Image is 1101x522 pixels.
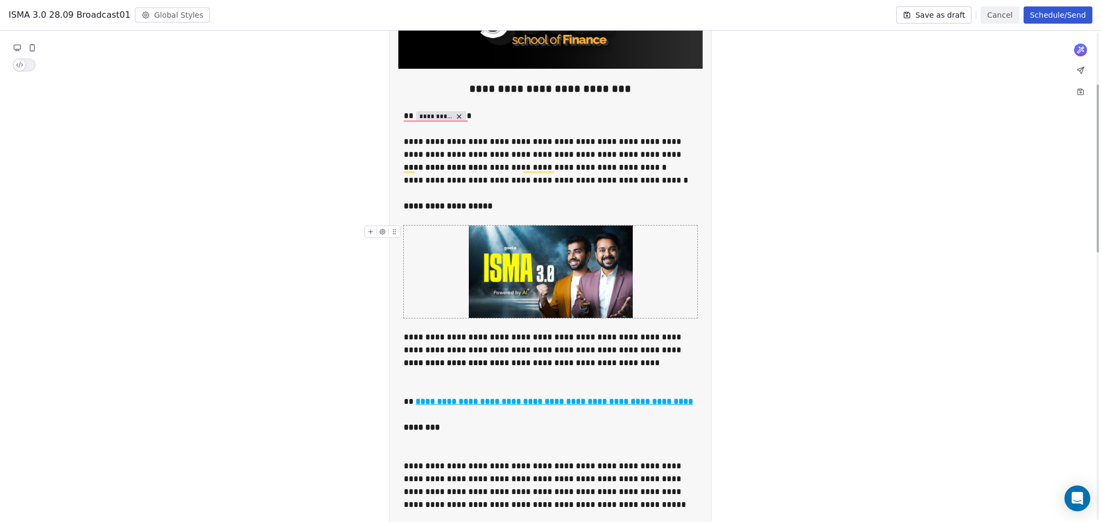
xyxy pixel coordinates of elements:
button: Save as draft [896,6,972,24]
div: Open Intercom Messenger [1064,485,1090,511]
button: Global Styles [135,8,210,23]
button: Cancel [981,6,1019,24]
span: ISMA 3.0 28.09 Broadcast01 [9,9,131,21]
button: Schedule/Send [1024,6,1092,24]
